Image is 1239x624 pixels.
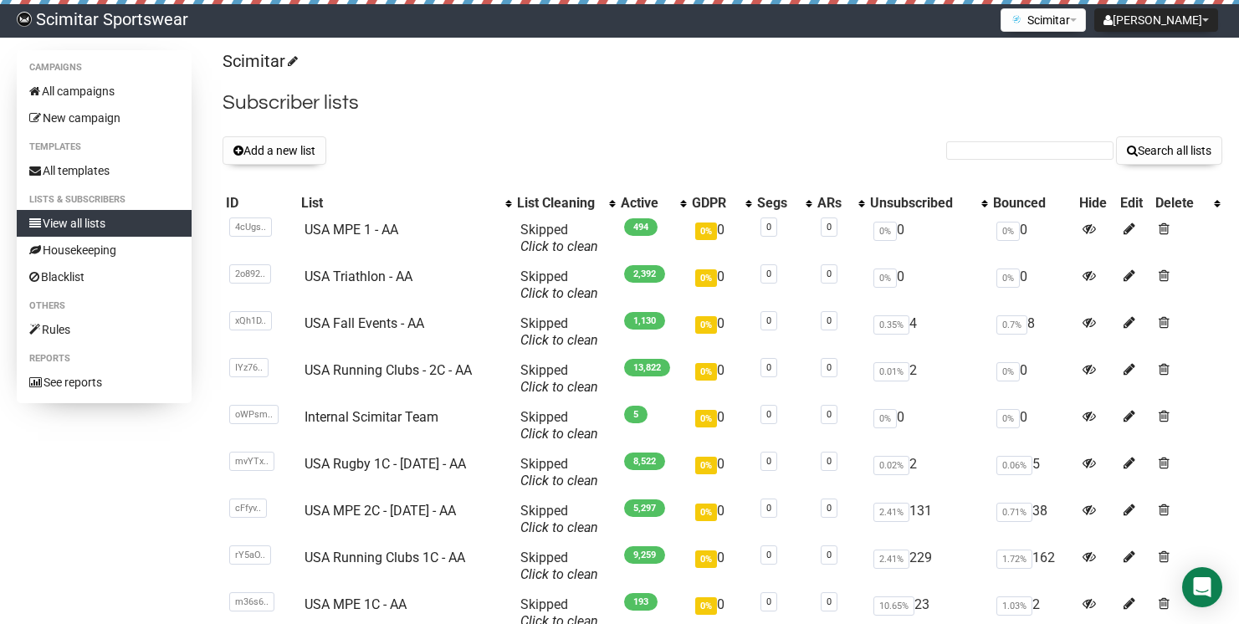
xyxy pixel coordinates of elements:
a: 0 [766,222,771,233]
button: [PERSON_NAME] [1094,8,1218,32]
a: Blacklist [17,263,192,290]
a: 0 [766,456,771,467]
a: USA MPE 1 - AA [305,222,398,238]
span: Skipped [520,456,598,488]
span: 0.06% [996,456,1032,475]
span: 0% [695,363,717,381]
span: 5,297 [624,499,665,517]
div: Delete [1155,195,1206,212]
a: 0 [766,409,771,420]
a: 0 [766,550,771,560]
span: 494 [624,218,658,236]
div: Open Intercom Messenger [1182,567,1222,607]
span: 1.72% [996,550,1032,569]
span: 2o892.. [229,264,271,284]
a: USA MPE 1C - AA [305,596,407,612]
div: ARs [817,195,850,212]
span: 0% [873,222,897,241]
a: USA Rugby 1C - [DATE] - AA [305,456,466,472]
span: 0% [873,409,897,428]
a: USA MPE 2C - [DATE] - AA [305,503,456,519]
th: List Cleaning: No sort applied, activate to apply an ascending sort [514,192,617,215]
div: Bounced [993,195,1073,212]
a: All templates [17,157,192,184]
li: Templates [17,137,192,157]
a: USA Running Clubs 1C - AA [305,550,465,565]
span: Skipped [520,269,598,301]
span: 10.65% [873,596,914,616]
div: Edit [1120,195,1149,212]
a: Click to clean [520,426,598,442]
div: Active [621,195,672,212]
span: 0.02% [873,456,909,475]
a: USA Fall Events - AA [305,315,424,331]
td: 2 [867,449,990,496]
a: All campaigns [17,78,192,105]
span: 0% [695,269,717,287]
a: Click to clean [520,519,598,535]
span: rY5aO.. [229,545,271,565]
div: Hide [1079,195,1114,212]
span: 5 [624,406,648,423]
span: xQh1D.. [229,311,272,330]
a: Click to clean [520,285,598,301]
th: ID: No sort applied, sorting is disabled [223,192,298,215]
span: 0% [695,504,717,521]
td: 0 [689,215,754,262]
span: 0% [695,597,717,615]
h2: Subscriber lists [223,88,1222,118]
td: 0 [990,215,1076,262]
th: Active: No sort applied, activate to apply an ascending sort [617,192,689,215]
span: 1.03% [996,596,1032,616]
a: 0 [827,315,832,326]
td: 0 [689,262,754,309]
th: List: No sort applied, activate to apply an ascending sort [298,192,514,215]
span: 0.35% [873,315,909,335]
span: 0% [996,362,1020,381]
a: 0 [766,596,771,607]
th: Delete: No sort applied, activate to apply an ascending sort [1152,192,1222,215]
span: 2,392 [624,265,665,283]
a: Click to clean [520,332,598,348]
li: Lists & subscribers [17,190,192,210]
a: 0 [827,362,832,373]
a: 0 [827,456,832,467]
a: USA Triathlon - AA [305,269,412,284]
a: See reports [17,369,192,396]
span: 0% [695,316,717,334]
li: Campaigns [17,58,192,78]
div: Segs [757,195,797,212]
span: 1,130 [624,312,665,330]
button: Search all lists [1116,136,1222,165]
a: 0 [827,503,832,514]
td: 229 [867,543,990,590]
a: 0 [827,550,832,560]
span: 193 [624,593,658,611]
span: 0% [695,222,717,240]
td: 2 [867,355,990,402]
a: 0 [766,503,771,514]
span: 8,522 [624,453,665,470]
a: 0 [766,269,771,279]
span: 13,822 [624,359,670,376]
th: Bounced: No sort applied, sorting is disabled [990,192,1076,215]
td: 0 [689,449,754,496]
span: oWPsm.. [229,405,279,424]
a: 0 [766,362,771,373]
td: 4 [867,309,990,355]
span: Skipped [520,315,598,348]
span: Skipped [520,409,598,442]
td: 0 [689,355,754,402]
span: Skipped [520,503,598,535]
a: New campaign [17,105,192,131]
span: 0.01% [873,362,909,381]
a: Click to clean [520,566,598,582]
div: ID [226,195,294,212]
span: 9,259 [624,546,665,564]
td: 0 [990,402,1076,449]
span: 0% [695,410,717,427]
a: USA Running Clubs - 2C - AA [305,362,472,378]
th: GDPR: No sort applied, activate to apply an ascending sort [689,192,754,215]
img: c430136311b1e6f103092caacf47139d [17,12,32,27]
span: Skipped [520,362,598,395]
